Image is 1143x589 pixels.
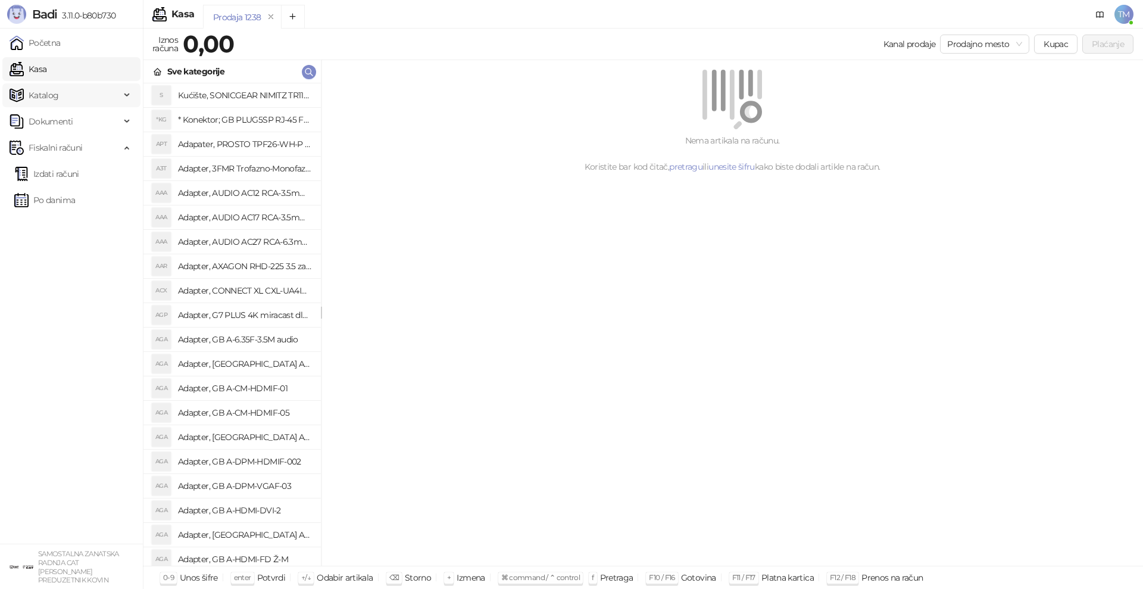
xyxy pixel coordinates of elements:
[38,550,119,584] small: SAMOSTALNA ZANATSKA RADNJA CAT [PERSON_NAME] PREDUZETNIK KOVIN
[447,573,451,582] span: +
[152,281,171,300] div: ACX
[263,12,279,22] button: remove
[1082,35,1133,54] button: Plaćanje
[32,7,57,21] span: Badi
[152,257,171,276] div: AAR
[163,573,174,582] span: 0-9
[257,570,286,585] div: Potvrdi
[29,136,82,160] span: Fiskalni računi
[178,330,311,349] h4: Adapter, GB A-6.35F-3.5M audio
[152,403,171,422] div: AGA
[178,452,311,471] h4: Adapter, GB A-DPM-HDMIF-002
[178,110,311,129] h4: * Konektor; GB PLUG5SP RJ-45 FTP Kat.5
[457,570,485,585] div: Izmena
[178,135,311,154] h4: Adapater, PROSTO TPF26-WH-P razdelnik
[171,10,194,19] div: Kasa
[1034,35,1078,54] button: Kupac
[178,501,311,520] h4: Adapter, GB A-HDMI-DVI-2
[152,159,171,178] div: A3T
[405,570,431,585] div: Storno
[14,162,79,186] a: Izdati računi
[681,570,716,585] div: Gotovina
[178,550,311,569] h4: Adapter, GB A-HDMI-FD Ž-M
[152,135,171,154] div: APT
[1091,5,1110,24] a: Dokumentacija
[317,570,373,585] div: Odabir artikala
[213,11,261,24] div: Prodaja 1238
[669,161,702,172] a: pretragu
[10,57,46,81] a: Kasa
[14,188,75,212] a: Po danima
[281,5,305,29] button: Add tab
[178,86,311,105] h4: Kućište, SONICGEAR NIMITZ TR1100 belo BEZ napajanja
[178,183,311,202] h4: Adapter, AUDIO AC12 RCA-3.5mm mono
[600,570,633,585] div: Pretraga
[152,330,171,349] div: AGA
[830,573,855,582] span: F12 / F18
[649,573,674,582] span: F10 / F16
[178,476,311,495] h4: Adapter, GB A-DPM-VGAF-03
[178,306,311,325] h4: Adapter, G7 PLUS 4K miracast dlna airplay za TV
[152,354,171,373] div: AGA
[234,573,251,582] span: enter
[57,10,115,21] span: 3.11.0-b80b730
[178,281,311,300] h4: Adapter, CONNECT XL CXL-UA4IN1 putni univerzalni
[178,159,311,178] h4: Adapter, 3FMR Trofazno-Monofazni
[178,257,311,276] h4: Adapter, AXAGON RHD-225 3.5 za 2x2.5
[29,83,59,107] span: Katalog
[336,134,1129,173] div: Nema artikala na računu. Koristite bar kod čitač, ili kako biste dodali artikle na račun.
[152,428,171,447] div: AGA
[29,110,73,133] span: Dokumenti
[152,550,171,569] div: AGA
[152,183,171,202] div: AAA
[883,38,936,51] div: Kanal prodaje
[10,555,33,579] img: 64x64-companyLogo-ae27db6e-dfce-48a1-b68e-83471bd1bffd.png
[1114,5,1133,24] span: TM
[178,428,311,447] h4: Adapter, [GEOGRAPHIC_DATA] A-CMU3-LAN-05 hub
[10,31,61,55] a: Početna
[301,573,311,582] span: ↑/↓
[178,379,311,398] h4: Adapter, GB A-CM-HDMIF-01
[592,573,594,582] span: f
[761,570,814,585] div: Platna kartica
[947,35,1022,53] span: Prodajno mesto
[167,65,224,78] div: Sve kategorije
[143,83,321,566] div: grid
[708,161,755,172] a: unesite šifru
[152,452,171,471] div: AGA
[389,573,399,582] span: ⌫
[178,354,311,373] h4: Adapter, [GEOGRAPHIC_DATA] A-AC-UKEU-001 UK na EU 7.5A
[178,525,311,544] h4: Adapter, [GEOGRAPHIC_DATA] A-HDMI-FC Ž-M
[183,29,234,58] strong: 0,00
[178,403,311,422] h4: Adapter, GB A-CM-HDMIF-05
[178,232,311,251] h4: Adapter, AUDIO AC27 RCA-6.3mm stereo
[861,570,923,585] div: Prenos na račun
[152,501,171,520] div: AGA
[152,232,171,251] div: AAA
[178,208,311,227] h4: Adapter, AUDIO AC17 RCA-3.5mm stereo
[501,573,580,582] span: ⌘ command / ⌃ control
[152,379,171,398] div: AGA
[152,306,171,325] div: AGP
[150,32,180,56] div: Iznos računa
[7,5,26,24] img: Logo
[152,86,171,105] div: S
[152,476,171,495] div: AGA
[152,208,171,227] div: AAA
[732,573,755,582] span: F11 / F17
[152,525,171,544] div: AGA
[180,570,218,585] div: Unos šifre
